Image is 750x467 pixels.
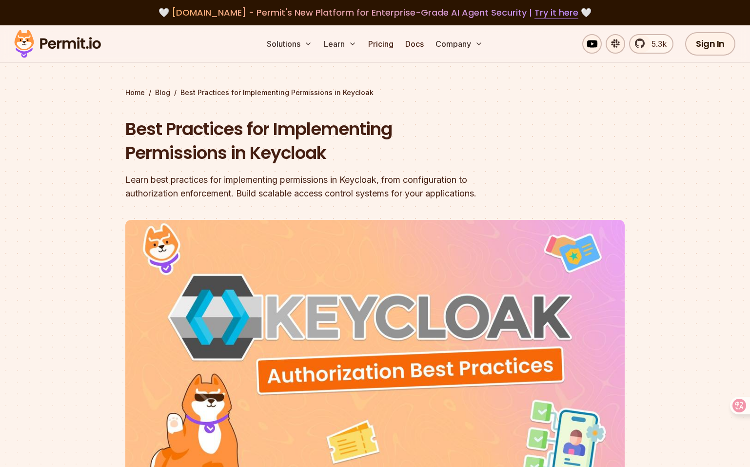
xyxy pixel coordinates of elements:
[685,32,735,56] a: Sign In
[155,88,170,97] a: Blog
[125,88,625,97] div: / /
[432,34,487,54] button: Company
[125,173,500,200] div: Learn best practices for implementing permissions in Keycloak, from configuration to authorizatio...
[364,34,397,54] a: Pricing
[320,34,360,54] button: Learn
[125,88,145,97] a: Home
[172,6,578,19] span: [DOMAIN_NAME] - Permit's New Platform for Enterprise-Grade AI Agent Security |
[125,117,500,165] h1: Best Practices for Implementing Permissions in Keycloak
[23,6,727,19] div: 🤍 🤍
[263,34,316,54] button: Solutions
[629,34,673,54] a: 5.3k
[401,34,428,54] a: Docs
[646,38,667,50] span: 5.3k
[10,27,105,60] img: Permit logo
[534,6,578,19] a: Try it here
